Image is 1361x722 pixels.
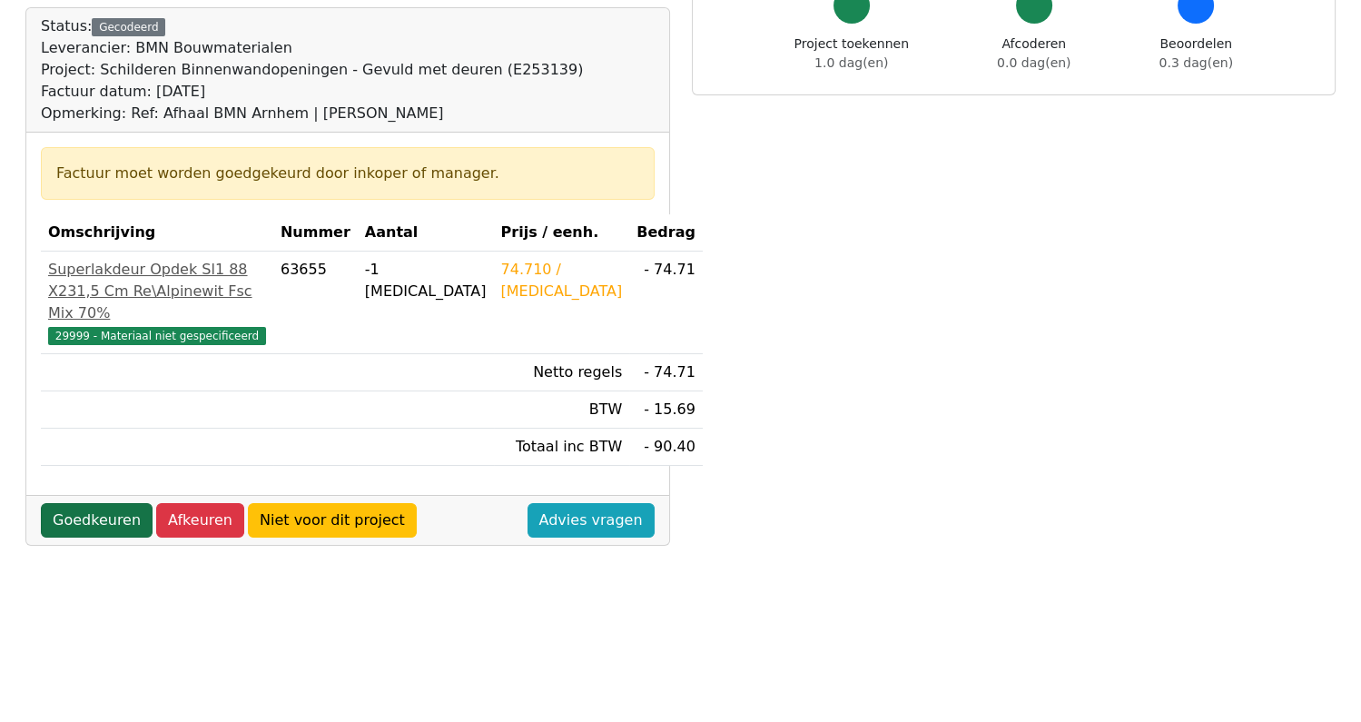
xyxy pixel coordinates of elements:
[814,55,888,70] span: 1.0 dag(en)
[41,503,153,538] a: Goedkeuren
[48,259,266,346] a: Superlakdeur Opdek Sl1 88 X231,5 Cm Re\Alpinewit Fsc Mix 70%29999 - Materiaal niet gespecificeerd
[494,214,630,252] th: Prijs / eenh.
[629,252,703,354] td: - 74.71
[358,214,494,252] th: Aantal
[41,15,583,124] div: Status:
[41,37,583,59] div: Leverancier: BMN Bouwmaterialen
[273,252,358,354] td: 63655
[41,214,273,252] th: Omschrijving
[629,391,703,429] td: - 15.69
[48,259,266,324] div: Superlakdeur Opdek Sl1 88 X231,5 Cm Re\Alpinewit Fsc Mix 70%
[494,391,630,429] td: BTW
[41,59,583,81] div: Project: Schilderen Binnenwandopeningen - Gevuld met deuren (E253139)
[501,259,623,302] div: 74.710 / [MEDICAL_DATA]
[528,503,655,538] a: Advies vragen
[1159,55,1233,70] span: 0.3 dag(en)
[41,103,583,124] div: Opmerking: Ref: Afhaal BMN Arnhem | [PERSON_NAME]
[494,354,630,391] td: Netto regels
[248,503,417,538] a: Niet voor dit project
[629,429,703,466] td: - 90.40
[365,259,487,302] div: -1 [MEDICAL_DATA]
[794,35,909,73] div: Project toekennen
[92,18,165,36] div: Gecodeerd
[1159,35,1233,73] div: Beoordelen
[997,55,1070,70] span: 0.0 dag(en)
[629,354,703,391] td: - 74.71
[48,327,266,345] span: 29999 - Materiaal niet gespecificeerd
[997,35,1070,73] div: Afcoderen
[56,163,639,184] div: Factuur moet worden goedgekeurd door inkoper of manager.
[629,214,703,252] th: Bedrag
[156,503,244,538] a: Afkeuren
[41,81,583,103] div: Factuur datum: [DATE]
[273,214,358,252] th: Nummer
[494,429,630,466] td: Totaal inc BTW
